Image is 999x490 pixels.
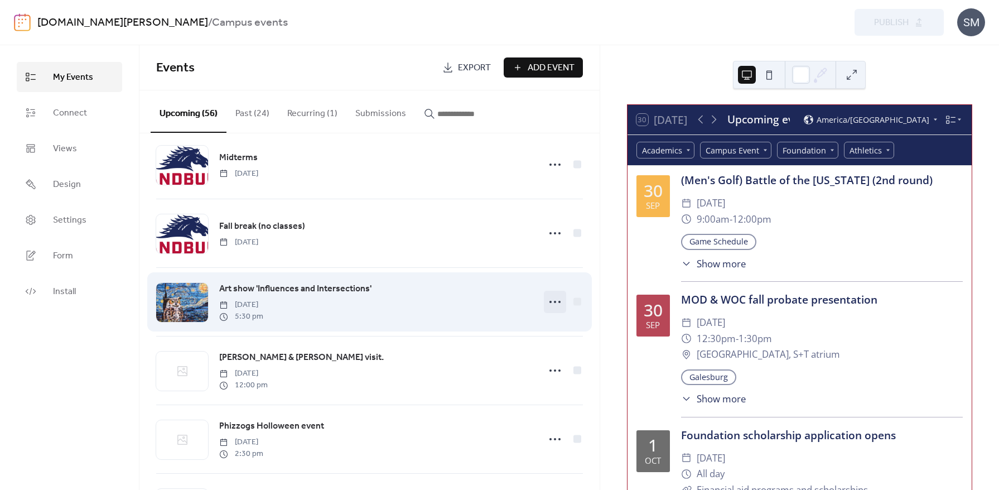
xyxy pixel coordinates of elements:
[504,57,583,78] button: Add Event
[681,347,692,363] div: ​
[697,212,730,228] span: 9:00am
[17,98,122,128] a: Connect
[646,321,660,329] div: Sep
[17,133,122,164] a: Views
[727,112,789,128] div: Upcoming events
[219,168,258,180] span: [DATE]
[681,427,896,443] a: Foundation scholarship application opens
[817,116,929,124] span: America/[GEOGRAPHIC_DATA]
[697,392,746,406] span: Show more
[739,331,772,347] span: 1:30pm
[219,220,305,233] span: Fall break (no classes)
[219,350,384,365] a: [PERSON_NAME] & [PERSON_NAME] visit.
[730,212,732,228] span: -
[681,450,692,467] div: ​
[681,172,963,189] div: (Men's Golf) Battle of the [US_STATE] (2nd round)
[697,347,840,363] span: [GEOGRAPHIC_DATA], S+T atrium
[458,61,491,75] span: Export
[212,12,288,33] b: Campus events
[681,292,963,308] div: MOD & WOC fall probate presentation
[53,107,87,120] span: Connect
[681,212,692,228] div: ​
[37,12,208,33] a: [DOMAIN_NAME][PERSON_NAME]
[17,276,122,306] a: Install
[53,178,81,191] span: Design
[681,466,692,482] div: ​
[151,90,226,133] button: Upcoming (56)
[681,257,692,271] div: ​
[434,57,499,78] a: Export
[697,315,725,331] span: [DATE]
[17,205,122,235] a: Settings
[681,195,692,212] div: ​
[219,368,268,379] span: [DATE]
[53,285,76,299] span: Install
[644,302,663,319] div: 30
[646,201,660,210] div: Sep
[219,282,371,296] a: Art show 'Influences and Intersections'
[219,419,324,434] a: Phizzogs Holloween event
[957,8,985,36] div: SM
[17,241,122,271] a: Form
[681,392,692,406] div: ​
[156,56,195,80] span: Events
[681,392,746,406] button: ​Show more
[697,466,725,482] span: All day
[697,450,725,467] span: [DATE]
[681,257,746,271] button: ​Show more
[645,457,661,465] div: Oct
[219,219,305,234] a: Fall break (no classes)
[208,12,212,33] b: /
[53,142,77,156] span: Views
[219,379,268,391] span: 12:00 pm
[681,331,692,347] div: ​
[219,351,384,364] span: [PERSON_NAME] & [PERSON_NAME] visit.
[346,90,415,132] button: Submissions
[219,151,258,165] a: Midterms
[697,257,746,271] span: Show more
[17,62,122,92] a: My Events
[278,90,346,132] button: Recurring (1)
[697,331,736,347] span: 12:30pm
[736,331,739,347] span: -
[53,249,73,263] span: Form
[219,436,263,448] span: [DATE]
[648,437,658,454] div: 1
[528,61,575,75] span: Add Event
[644,182,663,199] div: 30
[17,169,122,199] a: Design
[219,448,263,460] span: 2:30 pm
[219,237,258,248] span: [DATE]
[219,311,263,323] span: 5:30 pm
[681,315,692,331] div: ​
[732,212,771,228] span: 12:00pm
[697,195,725,212] span: [DATE]
[53,71,93,84] span: My Events
[14,13,31,31] img: logo
[53,214,86,227] span: Settings
[219,299,263,311] span: [DATE]
[226,90,278,132] button: Past (24)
